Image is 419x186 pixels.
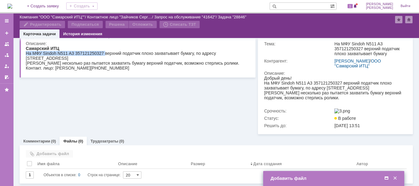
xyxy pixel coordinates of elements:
[65,20,103,25] span: [PHONE_NUMBER]
[20,15,85,19] a: Компания "ООО "Самарский ИТЦ""
[7,4,12,9] a: Перейти на домашнюю страницу
[66,2,98,10] div: Создать
[334,59,404,68] div: /
[119,139,124,143] div: (0)
[356,161,368,166] div: Автор
[44,173,76,177] span: Объектов в списке:
[20,15,87,19] div: /
[264,116,333,121] div: Статус:
[23,139,50,143] a: Комментарии
[118,161,137,166] div: Описание
[218,15,246,19] div: Задача "28846"
[63,139,77,143] a: Файлы
[395,16,402,23] div: Добавить в избранное
[264,59,333,63] div: Контрагент:
[348,4,353,8] span: 1
[44,171,121,179] i: Строк на странице:
[271,176,398,181] div: Добавить файл
[334,41,404,56] div: На МФУ Sindoh N511 A3 357121250327 верхний податчик плохо захватывает бумагу
[330,3,336,9] span: Расширенный поиск
[23,32,56,36] a: Карточка задачи
[154,15,218,19] div: /
[253,161,282,166] div: Дата создания
[264,123,333,128] div: Решить до:
[7,4,12,9] img: logo
[334,123,360,128] span: [DATE] 13:51
[334,116,356,121] span: В работе
[90,139,118,143] a: Трудозатраты
[366,6,393,10] span: [PERSON_NAME]
[2,28,12,38] a: Создать заявку
[37,161,60,166] div: Имя файла
[36,160,117,169] th: Имя файла
[249,160,356,169] th: Дата создания
[334,59,370,63] a: [PERSON_NAME]
[264,108,333,113] div: Срочность:
[334,59,381,68] a: ООО "Самарский ИТЦ"
[2,50,12,60] a: Заявки в моей ответственности
[78,139,83,143] div: (0)
[63,32,102,36] a: История изменения
[383,176,390,181] span: Развернуть (Ctrl + E)
[264,41,333,46] div: Тема:
[154,15,216,19] a: Запрос на обслуживание "41642"
[2,61,12,71] a: Мои заявки
[78,171,80,179] div: 0
[39,10,105,15] span: , по адресу [STREET_ADDRESS]
[51,139,56,143] div: (0)
[2,39,12,49] a: Заявки на командах
[2,72,12,82] a: Мои согласования
[190,160,249,169] th: Размер
[26,41,248,46] div: Описание:
[366,2,393,6] span: [PERSON_NAME]
[355,160,407,169] th: Автор
[191,161,205,166] div: Размер
[264,71,405,76] div: Описание:
[87,15,154,19] div: /
[405,16,413,23] div: Сделать домашней страницей
[334,108,350,113] img: 3.png
[87,15,152,19] a: Контактное лицо "Зайчиков Серг…
[392,176,398,181] span: Закрыть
